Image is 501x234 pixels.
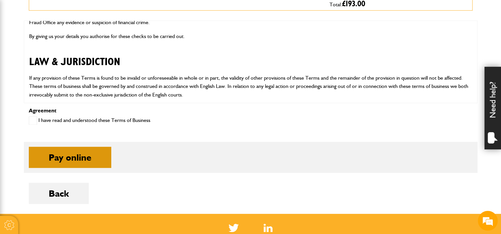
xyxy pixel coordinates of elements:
[264,224,273,232] a: LinkedIn
[90,183,120,192] em: Start Chat
[9,61,121,76] input: Enter your last name
[29,74,472,99] p: If any provision of these Terms is found to be invalid or unforeseeable in whole or in part, the ...
[9,100,121,115] input: Enter your phone number
[34,37,111,46] div: Chat with us now
[29,116,150,125] label: I have read and understood these Terms of Business
[29,183,89,204] button: Back
[11,37,28,46] img: d_20077148190_company_1631870298795_20077148190
[264,224,273,232] img: Linked In
[29,32,472,41] p: By giving us your details you authorise for these checks to be carried out.
[484,67,501,149] div: Need help?
[29,147,111,168] button: Pay online
[228,224,239,232] img: Twitter
[29,108,473,113] p: Agreement
[29,46,472,68] h2: LAW & JURISDICTION
[9,81,121,95] input: Enter your email address
[109,3,125,19] div: Minimize live chat window
[9,120,121,178] textarea: Type your message and hit 'Enter'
